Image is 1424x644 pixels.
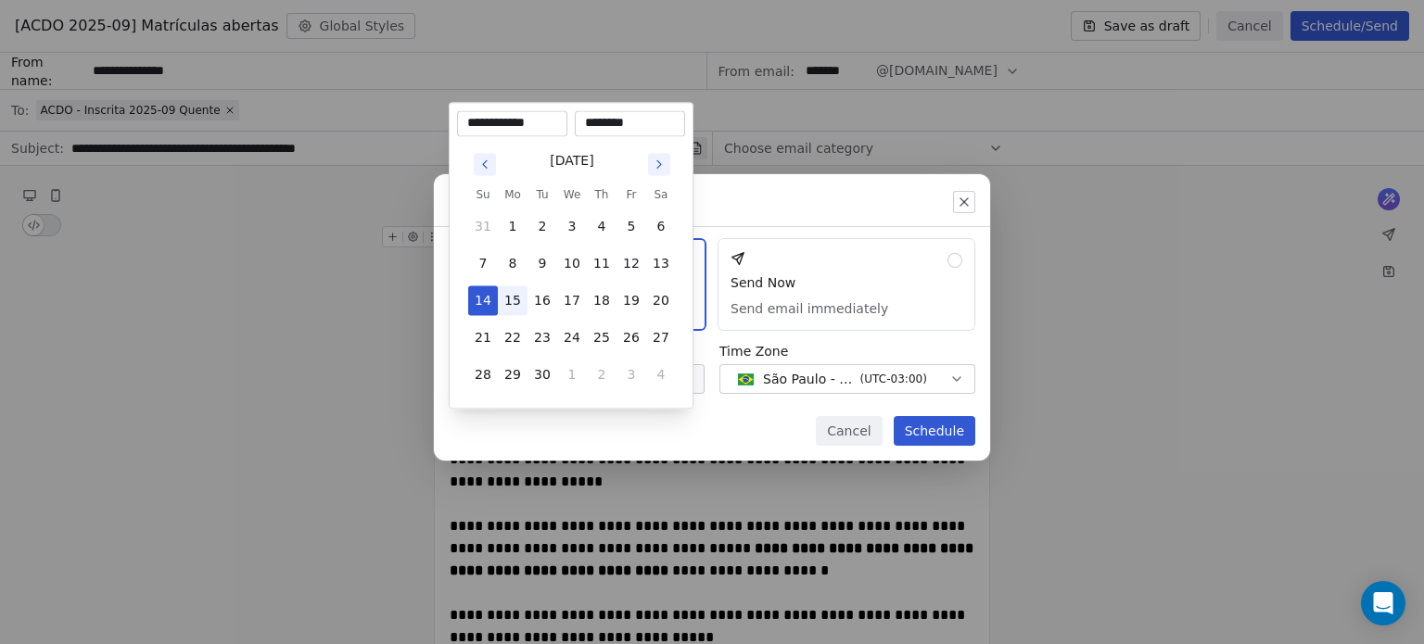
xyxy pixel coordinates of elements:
[528,322,557,352] button: 23
[617,285,646,315] button: 19
[557,360,587,389] button: 1
[646,322,676,352] button: 27
[617,322,646,352] button: 26
[468,248,498,278] button: 7
[587,185,617,204] th: Thursday
[528,211,557,241] button: 2
[528,185,557,204] th: Tuesday
[468,322,498,352] button: 21
[472,151,498,177] button: Go to previous month
[617,211,646,241] button: 5
[468,360,498,389] button: 28
[646,185,676,204] th: Saturday
[646,151,672,177] button: Go to next month
[557,248,587,278] button: 10
[528,360,557,389] button: 30
[587,248,617,278] button: 11
[498,248,528,278] button: 8
[646,211,676,241] button: 6
[498,211,528,241] button: 1
[498,360,528,389] button: 29
[646,248,676,278] button: 13
[528,285,557,315] button: 16
[557,185,587,204] th: Wednesday
[587,285,617,315] button: 18
[498,185,528,204] th: Monday
[617,248,646,278] button: 12
[498,322,528,352] button: 22
[646,285,676,315] button: 20
[617,360,646,389] button: 3
[498,285,528,315] button: 15
[557,322,587,352] button: 24
[557,211,587,241] button: 3
[528,248,557,278] button: 9
[557,285,587,315] button: 17
[468,211,498,241] button: 31
[646,360,676,389] button: 4
[617,185,646,204] th: Friday
[587,322,617,352] button: 25
[468,185,498,204] th: Sunday
[587,360,617,389] button: 2
[468,285,498,315] button: 14
[550,151,593,170] div: [DATE]
[587,211,617,241] button: 4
